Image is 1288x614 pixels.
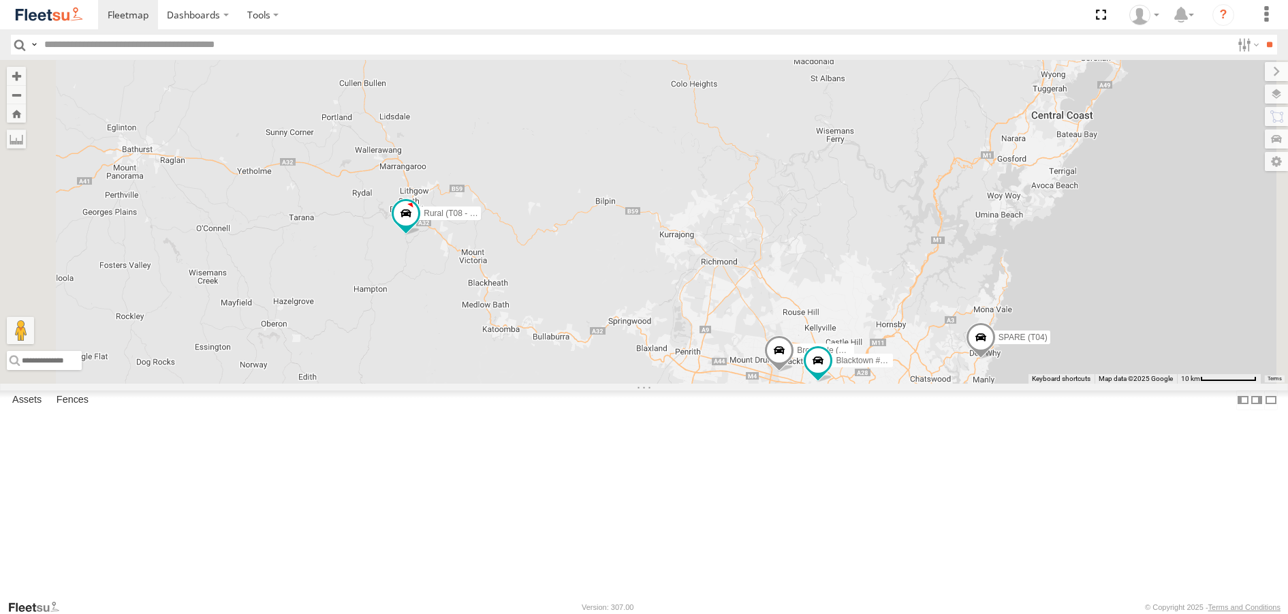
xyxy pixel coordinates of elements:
[836,356,981,365] span: Blacktown #1 (T09 - [PERSON_NAME])
[7,317,34,344] button: Drag Pegman onto the map to open Street View
[424,209,539,218] span: Rural (T08 - [PERSON_NAME])
[1232,35,1261,55] label: Search Filter Options
[7,67,26,85] button: Zoom in
[50,391,95,410] label: Fences
[1208,603,1281,611] a: Terms and Conditions
[7,104,26,123] button: Zoom Home
[7,600,70,614] a: Visit our Website
[29,35,40,55] label: Search Query
[1268,375,1282,381] a: Terms (opens in new tab)
[1099,375,1173,382] span: Map data ©2025 Google
[1032,374,1090,384] button: Keyboard shortcuts
[14,5,84,24] img: fleetsu-logo-horizontal.svg
[797,346,930,356] span: Brookvale (T10 - [PERSON_NAME])
[1265,152,1288,171] label: Map Settings
[1145,603,1281,611] div: © Copyright 2025 -
[7,85,26,104] button: Zoom out
[7,129,26,149] label: Measure
[5,391,48,410] label: Assets
[582,603,633,611] div: Version: 307.00
[998,333,1047,343] span: SPARE (T04)
[1177,374,1261,384] button: Map scale: 10 km per 79 pixels
[1236,390,1250,410] label: Dock Summary Table to the Left
[1181,375,1200,382] span: 10 km
[1264,390,1278,410] label: Hide Summary Table
[1250,390,1263,410] label: Dock Summary Table to the Right
[1125,5,1164,25] div: Darren Small
[1212,4,1234,26] i: ?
